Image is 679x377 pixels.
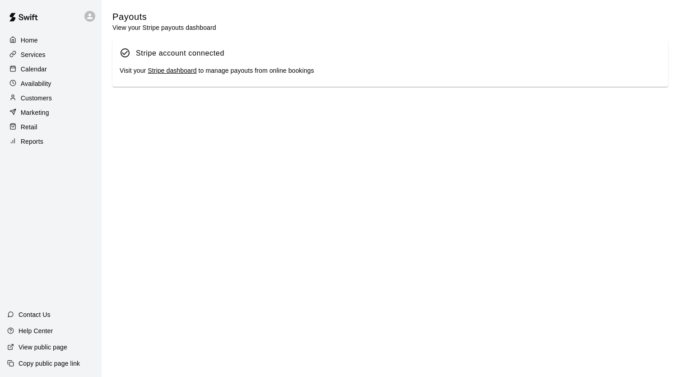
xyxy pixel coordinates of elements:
div: Visit your to manage payouts from online bookings [120,66,661,76]
a: Availability [7,77,94,90]
p: Customers [21,94,52,103]
p: Reports [21,137,43,146]
p: Services [21,50,46,59]
p: Home [21,36,38,45]
a: Customers [7,91,94,105]
div: Stripe account connected [136,47,224,59]
p: View your Stripe payouts dashboard [112,23,216,32]
p: Contact Us [19,310,51,319]
a: Retail [7,120,94,134]
p: Calendar [21,65,47,74]
p: Retail [21,123,37,132]
a: Calendar [7,62,94,76]
a: Stripe dashboard [148,67,196,74]
p: Help Center [19,326,53,335]
a: Services [7,48,94,61]
p: Copy public page link [19,359,80,368]
a: Marketing [7,106,94,119]
p: Marketing [21,108,49,117]
p: View public page [19,343,67,352]
a: Home [7,33,94,47]
p: Availability [21,79,51,88]
a: Reports [7,135,94,148]
h5: Payouts [112,11,216,23]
